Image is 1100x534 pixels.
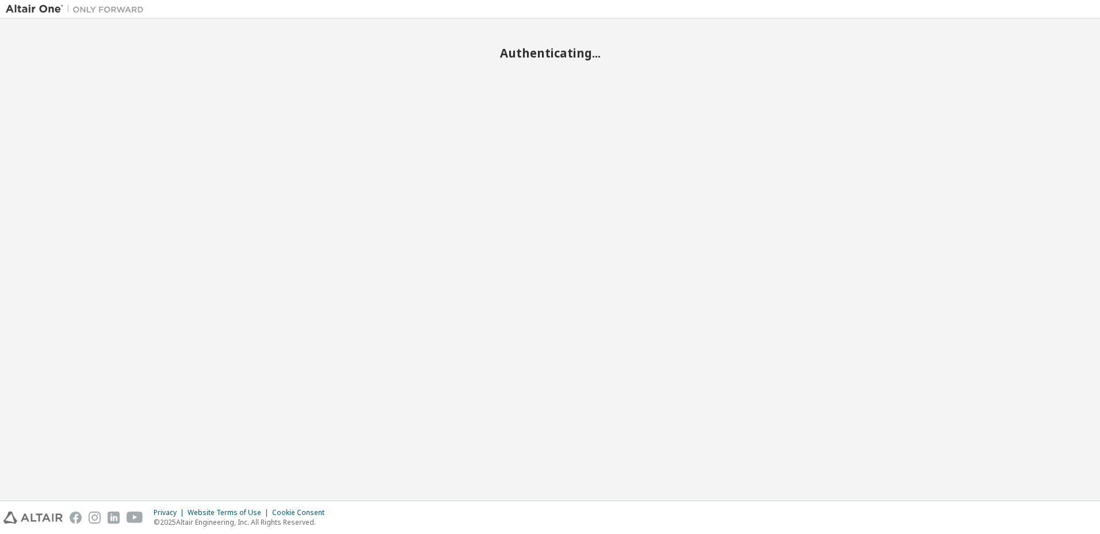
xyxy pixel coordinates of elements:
[6,3,150,15] img: Altair One
[154,508,188,517] div: Privacy
[108,512,120,524] img: linkedin.svg
[272,508,331,517] div: Cookie Consent
[6,45,1094,60] h2: Authenticating...
[89,512,101,524] img: instagram.svg
[70,512,82,524] img: facebook.svg
[188,508,272,517] div: Website Terms of Use
[3,512,63,524] img: altair_logo.svg
[127,512,143,524] img: youtube.svg
[154,517,331,527] p: © 2025 Altair Engineering, Inc. All Rights Reserved.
